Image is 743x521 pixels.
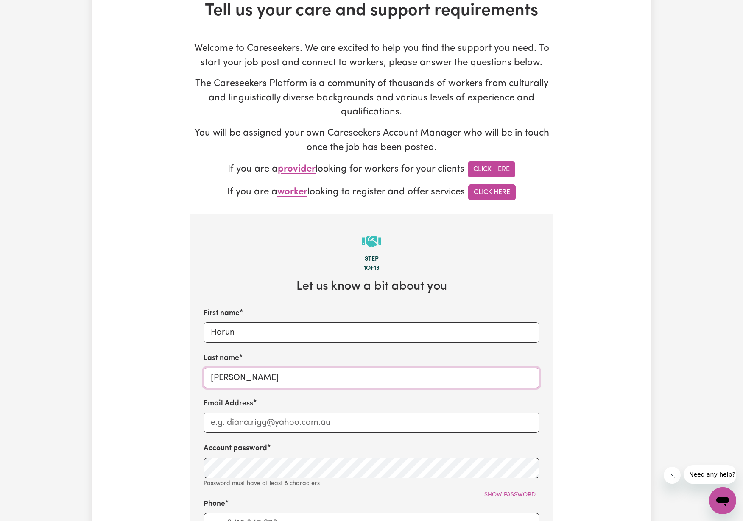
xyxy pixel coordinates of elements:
p: If you are a looking to register and offer services [190,184,553,200]
iframe: Close message [664,467,681,484]
p: If you are a looking for workers for your clients [190,161,553,177]
div: 1 of 13 [204,264,539,273]
label: First name [204,308,240,319]
h2: Let us know a bit about you [204,280,539,294]
input: e.g. diana.rigg@yahoo.com.au [204,413,539,433]
iframe: Message from company [684,465,736,484]
h1: Tell us your care and support requirements [190,1,553,21]
span: Show password [484,492,536,498]
span: worker [277,188,307,197]
p: You will be assigned your own Careseekers Account Manager who will be in touch once the job has b... [190,126,553,155]
iframe: Button to launch messaging window [709,487,736,514]
span: provider [278,165,316,175]
div: Step [204,255,539,264]
input: e.g. Rigg [204,368,539,388]
input: e.g. Diana [204,322,539,343]
p: Welcome to Careseekers. We are excited to help you find the support you need. To start your job p... [190,42,553,70]
label: Account password [204,443,267,454]
label: Email Address [204,398,253,409]
small: Password must have at least 8 characters [204,480,320,487]
p: The Careseekers Platform is a community of thousands of workers from culturally and linguisticall... [190,77,553,119]
label: Last name [204,353,239,364]
label: Phone [204,499,225,510]
a: Click Here [468,161,515,177]
button: Show password [480,488,539,502]
a: Click Here [468,184,516,200]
